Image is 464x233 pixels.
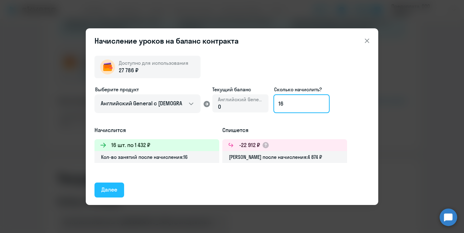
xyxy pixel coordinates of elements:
span: Доступно для использования [119,60,188,66]
span: 27 786 ₽ [119,66,138,74]
div: Кол-во занятий после начисления: 16 [94,151,219,163]
h3: -22 912 ₽ [239,141,260,149]
span: Сколько начислить? [274,86,322,93]
h5: Спишется [222,126,347,134]
span: Английский General [218,96,263,103]
span: Текущий баланс [212,86,268,93]
span: 0 [218,103,221,110]
span: Выберите продукт [95,86,139,93]
header: Начисление уроков на баланс контракта [86,36,378,46]
button: Далее [94,183,124,197]
img: wallet-circle.png [100,59,115,74]
h3: 16 шт. по 1 432 ₽ [111,141,150,149]
div: [PERSON_NAME] после начисления: 4 874 ₽ [222,151,347,163]
div: Далее [101,186,117,194]
h5: Начислится [94,126,219,134]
